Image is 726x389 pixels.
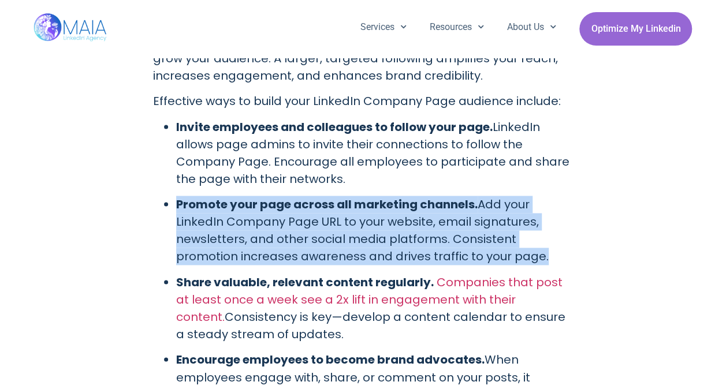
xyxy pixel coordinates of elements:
a: Companies that post at least once a week see a 2x lift in engagement with their content. [176,274,563,325]
a: About Us [496,12,568,42]
strong: Invite employees and colleagues to follow your page. [176,119,493,135]
a: Optimize My Linkedin [579,12,692,46]
p: Add your LinkedIn Company Page URL to your website, email signatures, newsletters, and other soci... [176,196,574,265]
p: After your Company Page is set up and optimized, the next step is to grow your audience. A larger... [153,32,574,84]
p: Consistency is key—develop a content calendar to ensure a steady stream of updates. [176,274,574,343]
strong: Share valuable, relevant content regularly. [176,274,434,290]
nav: Menu [349,12,568,42]
strong: Encourage employees to become brand advocates. [176,351,485,368]
a: Services [349,12,418,42]
strong: Promote your page across all marketing channels. [176,196,478,212]
span: Optimize My Linkedin [591,18,680,40]
a: Resources [418,12,496,42]
p: Effective ways to build your LinkedIn Company Page audience include: [153,92,574,110]
p: LinkedIn allows page admins to invite their connections to follow the Company Page. Encourage all... [176,118,574,188]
